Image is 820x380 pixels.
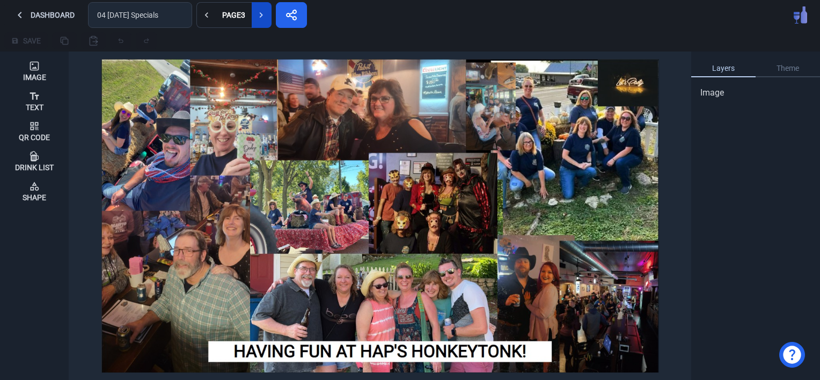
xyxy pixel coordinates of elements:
div: Text [26,104,43,111]
button: Shape [4,176,64,206]
div: Image [23,74,46,81]
div: Drink List [15,164,54,171]
button: Image [4,56,64,86]
button: Qr Code [4,116,64,146]
button: Drink List [4,146,64,176]
span: Image [700,86,724,99]
button: Text [4,86,64,116]
button: Dashboard [4,2,84,28]
button: Page3 [216,2,252,28]
div: Shape [23,194,46,201]
a: Layers [691,60,756,77]
div: Qr Code [19,134,50,141]
div: Page 3 [220,11,247,19]
a: Theme [756,60,820,77]
img: Pub Menu [794,6,807,24]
